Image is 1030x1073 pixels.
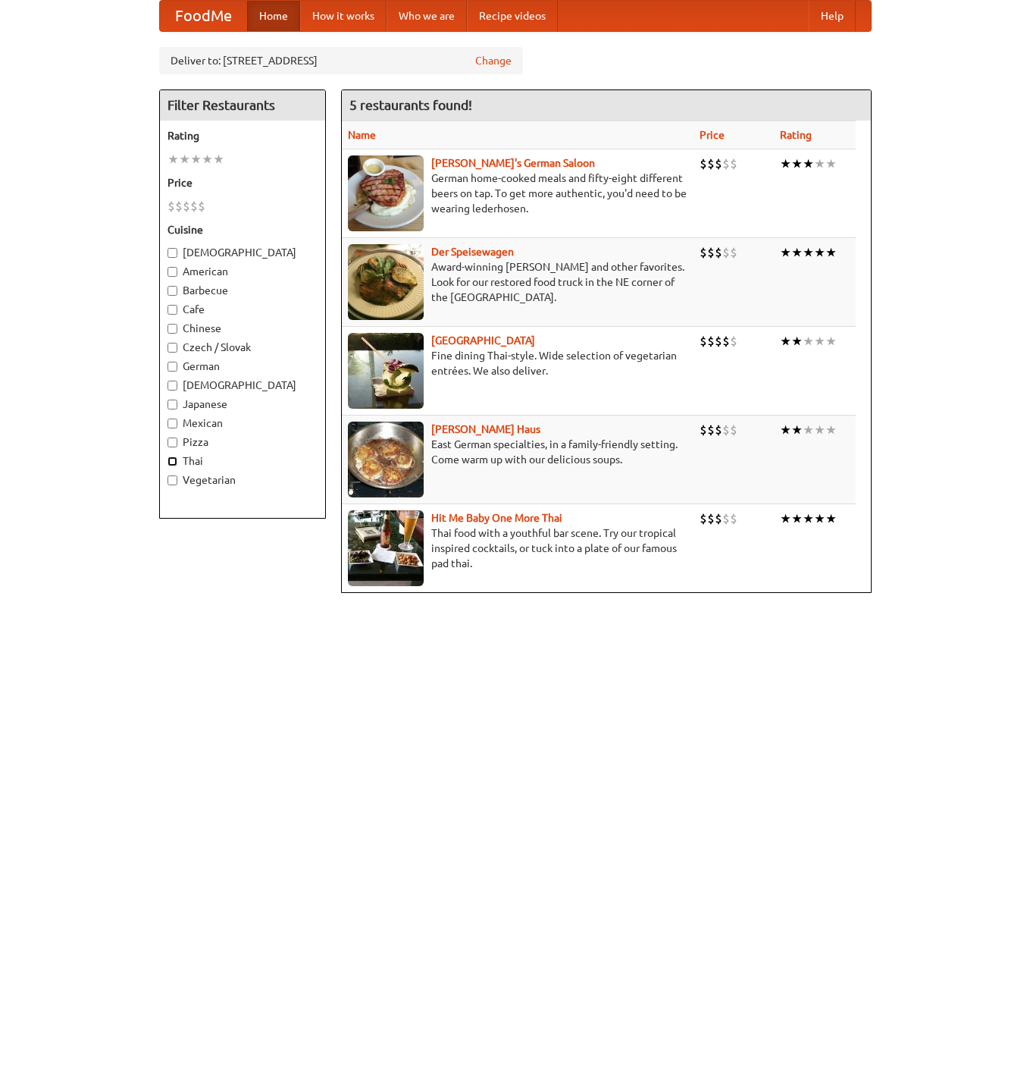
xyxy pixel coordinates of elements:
li: ★ [814,244,825,261]
a: Help [809,1,856,31]
a: Recipe videos [467,1,558,31]
label: Japanese [167,397,318,412]
img: esthers.jpg [348,155,424,231]
li: $ [715,244,722,261]
li: $ [707,422,715,438]
label: Vegetarian [167,472,318,488]
a: Der Speisewagen [431,246,514,258]
li: $ [722,510,730,527]
li: $ [700,244,707,261]
input: American [167,267,177,277]
label: Barbecue [167,283,318,298]
li: $ [167,198,175,215]
input: Barbecue [167,286,177,296]
input: Thai [167,456,177,466]
li: ★ [213,151,224,168]
h5: Price [167,175,318,190]
p: East German specialties, in a family-friendly setting. Come warm up with our delicious soups. [348,437,687,467]
input: [DEMOGRAPHIC_DATA] [167,248,177,258]
p: Fine dining Thai-style. Wide selection of vegetarian entrées. We also deliver. [348,348,687,378]
a: Change [475,53,512,68]
li: ★ [814,422,825,438]
label: Mexican [167,416,318,431]
li: $ [715,422,722,438]
a: Who we are [387,1,467,31]
li: ★ [167,151,179,168]
li: $ [707,333,715,350]
label: German [167,359,318,374]
li: ★ [780,510,791,527]
li: $ [730,155,737,172]
a: [PERSON_NAME]'s German Saloon [431,157,595,169]
li: $ [722,333,730,350]
li: $ [198,198,205,215]
a: Price [700,129,725,141]
label: Thai [167,453,318,469]
li: $ [700,155,707,172]
img: kohlhaus.jpg [348,422,424,497]
li: $ [175,198,183,215]
label: Cafe [167,302,318,317]
li: ★ [803,510,814,527]
img: babythai.jpg [348,510,424,586]
img: speisewagen.jpg [348,244,424,320]
li: ★ [190,151,202,168]
li: ★ [814,510,825,527]
label: American [167,264,318,279]
li: $ [707,244,715,261]
li: $ [707,510,715,527]
li: $ [722,422,730,438]
h5: Rating [167,128,318,143]
li: $ [707,155,715,172]
p: German home-cooked meals and fifty-eight different beers on tap. To get more authentic, you'd nee... [348,171,687,216]
p: Thai food with a youthful bar scene. Try our tropical inspired cocktails, or tuck into a plate of... [348,526,687,571]
li: ★ [814,155,825,172]
li: $ [700,422,707,438]
img: satay.jpg [348,333,424,409]
li: ★ [202,151,213,168]
p: Award-winning [PERSON_NAME] and other favorites. Look for our restored food truck in the NE corne... [348,259,687,305]
li: ★ [825,244,837,261]
li: ★ [825,155,837,172]
li: ★ [814,333,825,350]
input: Czech / Slovak [167,343,177,353]
li: $ [183,198,190,215]
li: ★ [780,422,791,438]
input: Mexican [167,419,177,428]
li: ★ [825,333,837,350]
a: Rating [780,129,812,141]
input: Chinese [167,324,177,334]
li: ★ [780,155,791,172]
li: ★ [791,155,803,172]
label: Pizza [167,435,318,450]
li: $ [715,333,722,350]
ng-pluralize: 5 restaurants found! [349,98,472,112]
li: ★ [791,244,803,261]
li: ★ [825,510,837,527]
a: Home [247,1,300,31]
li: ★ [803,333,814,350]
li: $ [722,244,730,261]
li: $ [730,333,737,350]
li: $ [730,244,737,261]
a: Name [348,129,376,141]
li: ★ [803,422,814,438]
a: [PERSON_NAME] Haus [431,423,540,435]
a: Hit Me Baby One More Thai [431,512,562,524]
li: ★ [780,333,791,350]
li: ★ [179,151,190,168]
label: Czech / Slovak [167,340,318,355]
li: $ [700,333,707,350]
input: Japanese [167,400,177,409]
li: ★ [803,155,814,172]
li: ★ [791,422,803,438]
li: $ [730,422,737,438]
h5: Cuisine [167,222,318,237]
li: ★ [825,422,837,438]
label: [DEMOGRAPHIC_DATA] [167,378,318,393]
li: $ [722,155,730,172]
